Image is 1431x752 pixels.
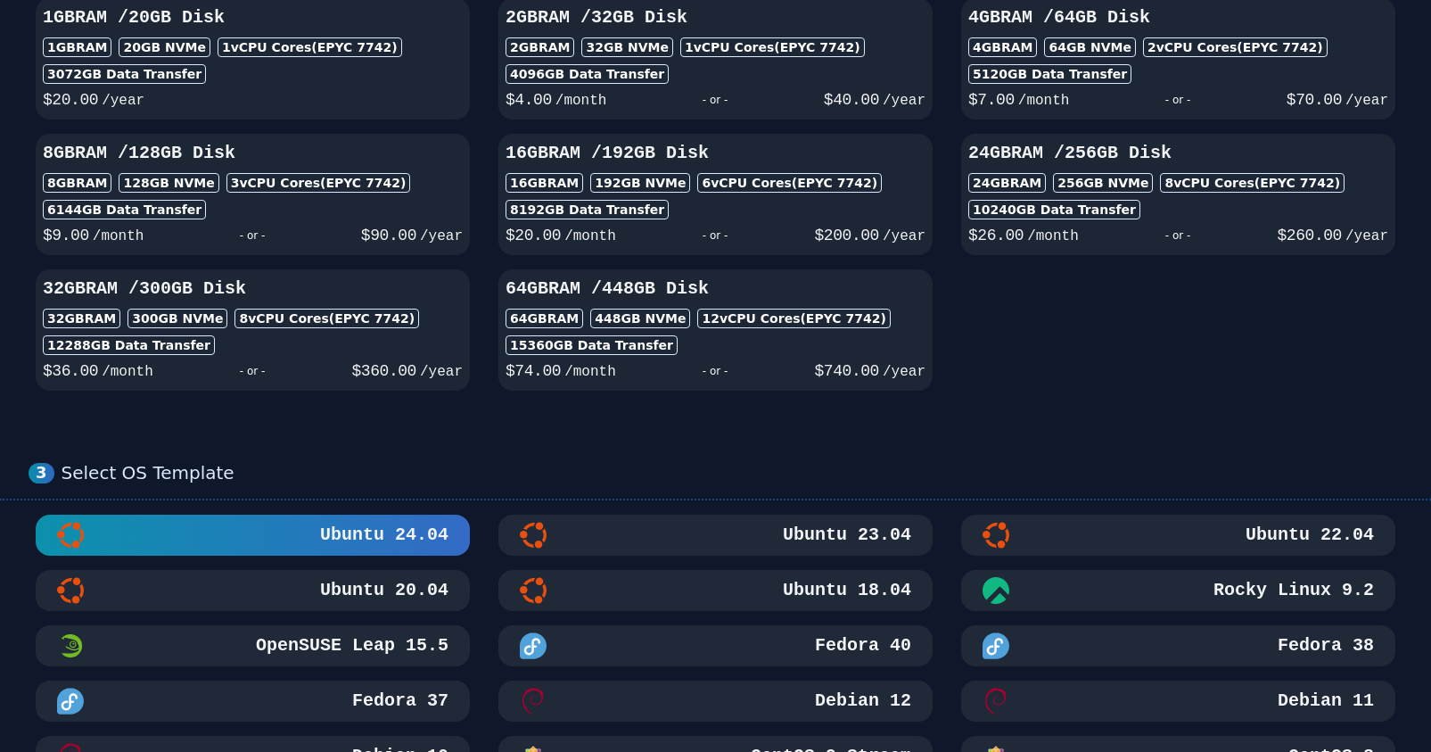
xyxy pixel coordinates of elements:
div: - or - [616,223,815,248]
h3: 32GB RAM / 300 GB Disk [43,277,463,302]
img: Ubuntu 22.04 [983,522,1009,549]
h3: Rocky Linux 9.2 [1210,578,1374,603]
span: /year [420,228,463,244]
div: 4096 GB Data Transfer [506,64,669,84]
span: /year [883,228,925,244]
div: 128 GB NVMe [119,173,218,193]
div: 6144 GB Data Transfer [43,200,206,219]
div: - or - [144,223,360,248]
h3: Ubuntu 24.04 [317,523,448,548]
div: 8 vCPU Cores (EPYC 7742) [234,309,419,328]
span: /year [883,93,925,109]
img: Rocky Linux 9.2 [983,577,1009,604]
img: Debian 11 [983,688,1009,715]
h3: 24GB RAM / 256 GB Disk [968,141,1388,166]
div: 300 GB NVMe [127,309,227,328]
div: 32GB RAM [43,309,120,328]
div: 3 vCPU Cores (EPYC 7742) [226,173,411,193]
span: $ 740.00 [815,362,879,380]
h3: Fedora 37 [349,689,448,714]
button: 8GBRAM /128GB Disk8GBRAM128GB NVMe3vCPU Cores(EPYC 7742)6144GB Data Transfer$9.00/month- or -$90.... [36,134,470,255]
h3: 4GB RAM / 64 GB Disk [968,5,1388,30]
h3: 8GB RAM / 128 GB Disk [43,141,463,166]
span: /year [1345,93,1388,109]
img: Ubuntu 24.04 [57,522,84,549]
button: Ubuntu 24.04Ubuntu 24.04 [36,515,470,556]
span: $ 20.00 [43,91,98,109]
span: /year [102,93,144,109]
img: Fedora 38 [983,632,1009,659]
h3: Debian 12 [811,689,911,714]
span: /month [564,228,616,244]
div: 2GB RAM [506,37,574,57]
span: $ 7.00 [968,91,1015,109]
img: Ubuntu 20.04 [57,577,84,604]
img: Ubuntu 18.04 [520,577,547,604]
h3: Fedora 38 [1274,633,1374,658]
div: 10240 GB Data Transfer [968,200,1140,219]
img: Fedora 40 [520,632,547,659]
div: 2 vCPU Cores (EPYC 7742) [1143,37,1328,57]
button: Ubuntu 20.04Ubuntu 20.04 [36,570,470,611]
img: OpenSUSE Leap 15.5 Minimal [57,632,84,659]
span: $ 360.00 [352,362,416,380]
div: 16GB RAM [506,173,583,193]
span: /year [883,364,925,380]
h3: Ubuntu 22.04 [1242,523,1374,548]
span: /month [564,364,616,380]
img: Fedora 37 [57,688,84,715]
span: $ 90.00 [361,227,416,244]
span: /month [93,228,144,244]
button: 64GBRAM /448GB Disk64GBRAM448GB NVMe12vCPU Cores(EPYC 7742)15360GB Data Transfer$74.00/month- or ... [498,269,933,391]
div: 192 GB NVMe [590,173,690,193]
h3: Debian 11 [1274,689,1374,714]
div: 8GB RAM [43,173,111,193]
button: 32GBRAM /300GB Disk32GBRAM300GB NVMe8vCPU Cores(EPYC 7742)12288GB Data Transfer$36.00/month- or -... [36,269,470,391]
div: 20 GB NVMe [119,37,210,57]
span: /month [555,93,607,109]
span: /month [102,364,153,380]
div: Select OS Template [62,462,1402,484]
h3: 64GB RAM / 448 GB Disk [506,277,925,302]
button: Debian 11Debian 11 [961,681,1395,722]
button: OpenSUSE Leap 15.5 MinimalOpenSUSE Leap 15.5 [36,625,470,666]
button: 24GBRAM /256GB Disk24GBRAM256GB NVMe8vCPU Cores(EPYC 7742)10240GB Data Transfer$26.00/month- or -... [961,134,1395,255]
span: /month [1018,93,1070,109]
button: Ubuntu 18.04Ubuntu 18.04 [498,570,933,611]
span: $ 26.00 [968,227,1024,244]
span: $ 36.00 [43,362,98,380]
div: - or - [1079,223,1278,248]
button: Ubuntu 23.04Ubuntu 23.04 [498,515,933,556]
h3: 16GB RAM / 192 GB Disk [506,141,925,166]
span: $ 4.00 [506,91,552,109]
span: /month [1027,228,1079,244]
button: Debian 12Debian 12 [498,681,933,722]
img: Ubuntu 23.04 [520,522,547,549]
button: Fedora 40Fedora 40 [498,625,933,666]
button: Rocky Linux 9.2Rocky Linux 9.2 [961,570,1395,611]
img: Debian 12 [520,688,547,715]
span: $ 74.00 [506,362,561,380]
div: - or - [1069,87,1286,112]
div: 12288 GB Data Transfer [43,335,215,355]
div: 4GB RAM [968,37,1037,57]
div: 8 vCPU Cores (EPYC 7742) [1160,173,1345,193]
button: Fedora 38Fedora 38 [961,625,1395,666]
div: 5120 GB Data Transfer [968,64,1131,84]
span: $ 9.00 [43,227,89,244]
div: 64GB RAM [506,309,583,328]
div: 6 vCPU Cores (EPYC 7742) [697,173,882,193]
div: 15360 GB Data Transfer [506,335,678,355]
span: /year [420,364,463,380]
h3: 2GB RAM / 32 GB Disk [506,5,925,30]
span: $ 70.00 [1287,91,1342,109]
span: $ 200.00 [815,227,879,244]
span: $ 20.00 [506,227,561,244]
span: $ 260.00 [1278,227,1342,244]
div: 3072 GB Data Transfer [43,64,206,84]
div: 24GB RAM [968,173,1046,193]
button: Fedora 37Fedora 37 [36,681,470,722]
button: 16GBRAM /192GB Disk16GBRAM192GB NVMe6vCPU Cores(EPYC 7742)8192GB Data Transfer$20.00/month- or -$... [498,134,933,255]
h3: 1GB RAM / 20 GB Disk [43,5,463,30]
div: 64 GB NVMe [1044,37,1136,57]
